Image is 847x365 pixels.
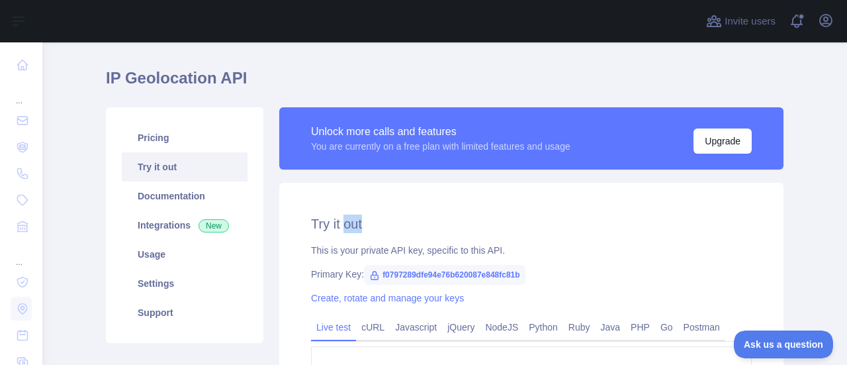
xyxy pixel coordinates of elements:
[11,241,32,268] div: ...
[122,240,247,269] a: Usage
[693,129,752,154] button: Upgrade
[311,293,464,303] a: Create, rotate and manage your keys
[106,68,783,99] h1: IP Geolocation API
[311,244,752,257] div: This is your private API key, specific to this API.
[122,211,247,240] a: Integrations New
[734,331,834,358] iframe: Toggle Customer Support
[596,317,626,338] a: Java
[311,140,570,153] div: You are currently on a free plan with limited features and usage
[311,268,752,281] div: Primary Key:
[122,182,247,211] a: Documentation
[480,317,523,338] a: NodeJS
[311,124,570,140] div: Unlock more calls and features
[390,317,442,338] a: Javascript
[725,14,776,29] span: Invite users
[442,317,480,338] a: jQuery
[122,123,247,152] a: Pricing
[563,317,596,338] a: Ruby
[311,317,356,338] a: Live test
[122,269,247,298] a: Settings
[122,152,247,182] a: Try it out
[11,79,32,106] div: ...
[625,317,655,338] a: PHP
[311,215,752,233] h2: Try it out
[655,317,678,338] a: Go
[356,317,390,338] a: cURL
[703,11,778,32] button: Invite users
[678,317,725,338] a: Postman
[199,219,229,233] span: New
[364,265,525,285] span: f0797289dfe94e76b620087e848fc81b
[122,298,247,327] a: Support
[523,317,563,338] a: Python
